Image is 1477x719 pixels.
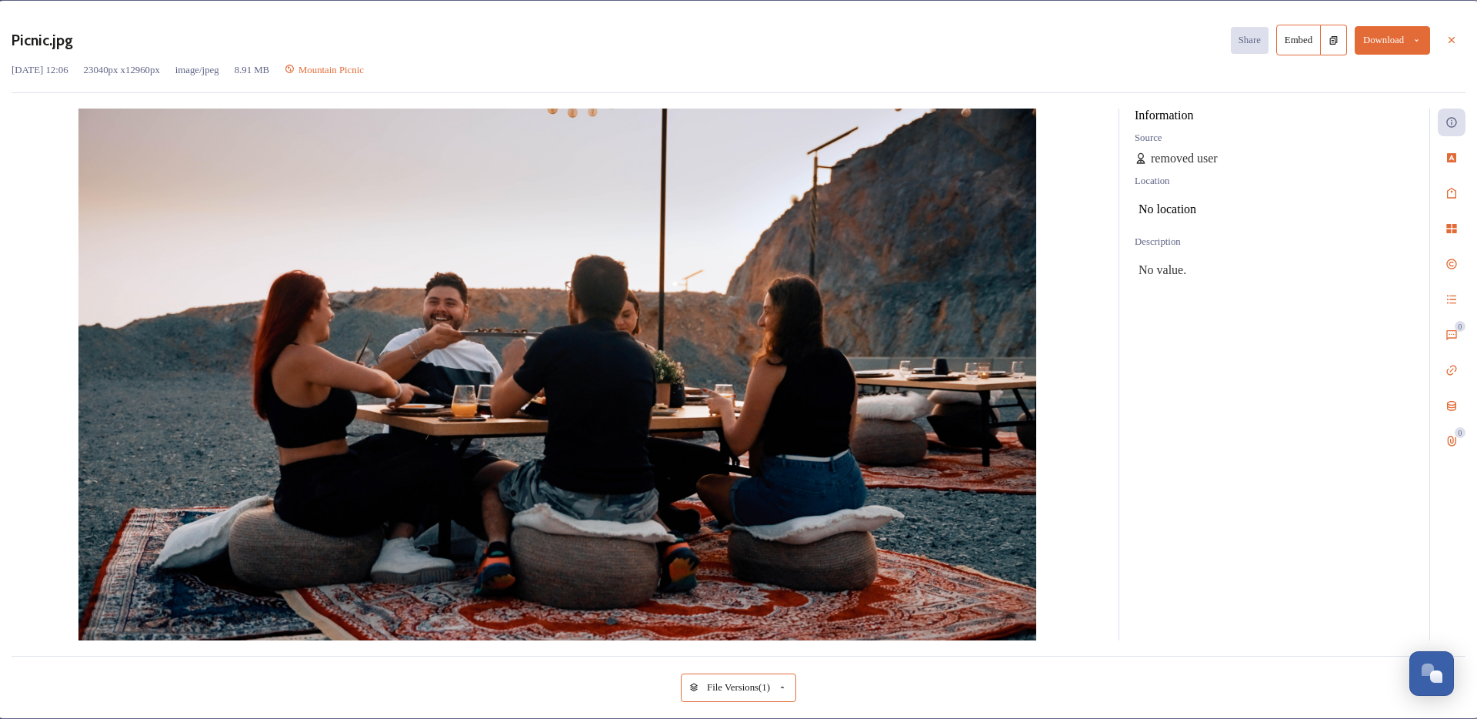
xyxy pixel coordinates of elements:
span: image/jpeg [175,65,219,76]
button: Open Chat [1409,651,1454,696]
span: 23040 px x 12960 px [84,65,160,76]
button: Share [1231,27,1269,54]
span: [DATE] 12:06 [12,65,68,76]
span: Location [1135,176,1169,186]
span: No location [1139,202,1196,216]
div: 0 [1455,321,1465,332]
span: Mountain Picnic [298,65,364,75]
span: No value. [1139,263,1186,277]
h3: Picnic.jpg [12,31,73,49]
span: Source [1135,132,1162,143]
img: 05EF65C5-3C9F-4438-B803BD7B0F03E21A.jpg [12,109,1103,647]
button: File Versions(1) [681,674,795,702]
button: Embed [1276,25,1321,55]
div: 0 [1455,427,1465,438]
button: Download [1355,26,1430,55]
span: 8.91 MB [235,65,270,76]
span: Description [1135,236,1181,247]
span: Information [1135,109,1193,122]
span: removed user [1151,152,1218,166]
